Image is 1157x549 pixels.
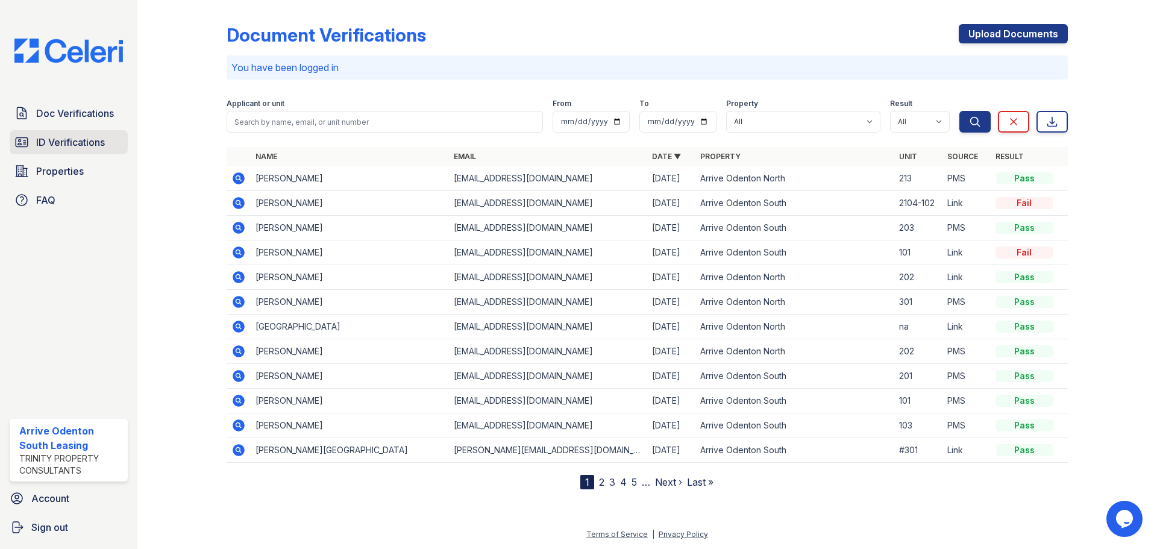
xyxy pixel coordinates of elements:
a: Result [996,152,1024,161]
a: Upload Documents [959,24,1068,43]
div: Pass [996,172,1053,184]
a: Name [256,152,277,161]
td: 101 [894,240,942,265]
td: Arrive Odenton North [695,290,894,315]
td: 201 [894,364,942,389]
div: Pass [996,296,1053,308]
td: [DATE] [647,389,695,413]
td: 2104-102 [894,191,942,216]
a: FAQ [10,188,128,212]
td: Arrive Odenton South [695,413,894,438]
div: Trinity Property Consultants [19,453,123,477]
td: Arrive Odenton South [695,240,894,265]
td: [PERSON_NAME] [251,166,449,191]
iframe: chat widget [1106,501,1145,537]
span: Account [31,491,69,506]
td: [EMAIL_ADDRESS][DOMAIN_NAME] [449,216,647,240]
td: [DATE] [647,438,695,463]
label: To [639,99,649,108]
td: [DATE] [647,240,695,265]
td: na [894,315,942,339]
td: 213 [894,166,942,191]
a: Next › [655,476,682,488]
td: Arrive Odenton South [695,364,894,389]
td: 202 [894,265,942,290]
td: [DATE] [647,290,695,315]
td: [PERSON_NAME] [251,339,449,364]
div: Pass [996,444,1053,456]
td: PMS [942,389,991,413]
a: Source [947,152,978,161]
td: PMS [942,290,991,315]
td: [EMAIL_ADDRESS][DOMAIN_NAME] [449,389,647,413]
div: Pass [996,395,1053,407]
label: Result [890,99,912,108]
td: 101 [894,389,942,413]
div: Pass [996,345,1053,357]
td: [DATE] [647,315,695,339]
a: Privacy Policy [659,530,708,539]
a: Email [454,152,476,161]
td: Arrive Odenton North [695,339,894,364]
td: [PERSON_NAME][GEOGRAPHIC_DATA] [251,438,449,463]
img: CE_Logo_Blue-a8612792a0a2168367f1c8372b55b34899dd931a85d93a1a3d3e32e68fde9ad4.png [5,39,133,63]
td: Link [942,240,991,265]
a: Date ▼ [652,152,681,161]
td: Arrive Odenton South [695,438,894,463]
td: Arrive Odenton North [695,315,894,339]
td: Arrive Odenton North [695,265,894,290]
a: Last » [687,476,713,488]
a: 3 [609,476,615,488]
td: [DATE] [647,191,695,216]
label: From [553,99,571,108]
td: [EMAIL_ADDRESS][DOMAIN_NAME] [449,315,647,339]
a: ID Verifications [10,130,128,154]
td: Arrive Odenton South [695,389,894,413]
td: 203 [894,216,942,240]
td: [PERSON_NAME] [251,364,449,389]
td: [EMAIL_ADDRESS][DOMAIN_NAME] [449,166,647,191]
td: PMS [942,339,991,364]
span: FAQ [36,193,55,207]
td: Link [942,191,991,216]
div: Document Verifications [227,24,426,46]
td: [GEOGRAPHIC_DATA] [251,315,449,339]
td: [DATE] [647,216,695,240]
td: [PERSON_NAME] [251,265,449,290]
div: Pass [996,222,1053,234]
a: Account [5,486,133,510]
td: PMS [942,166,991,191]
td: [EMAIL_ADDRESS][DOMAIN_NAME] [449,413,647,438]
div: Pass [996,370,1053,382]
label: Applicant or unit [227,99,284,108]
td: Arrive Odenton North [695,166,894,191]
td: Link [942,438,991,463]
input: Search by name, email, or unit number [227,111,543,133]
span: Sign out [31,520,68,535]
td: [PERSON_NAME] [251,290,449,315]
p: You have been logged in [231,60,1063,75]
div: Pass [996,419,1053,431]
a: Unit [899,152,917,161]
td: [PERSON_NAME] [251,216,449,240]
td: [DATE] [647,339,695,364]
a: 2 [599,476,604,488]
td: [EMAIL_ADDRESS][DOMAIN_NAME] [449,265,647,290]
td: [DATE] [647,413,695,438]
td: [EMAIL_ADDRESS][DOMAIN_NAME] [449,364,647,389]
td: PMS [942,216,991,240]
span: ID Verifications [36,135,105,149]
a: Sign out [5,515,133,539]
td: [PERSON_NAME] [251,389,449,413]
td: [PERSON_NAME] [251,413,449,438]
a: 5 [632,476,637,488]
td: Link [942,265,991,290]
td: [PERSON_NAME] [251,240,449,265]
a: Terms of Service [586,530,648,539]
td: PMS [942,413,991,438]
td: [DATE] [647,265,695,290]
td: [PERSON_NAME] [251,191,449,216]
td: 301 [894,290,942,315]
td: [EMAIL_ADDRESS][DOMAIN_NAME] [449,290,647,315]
